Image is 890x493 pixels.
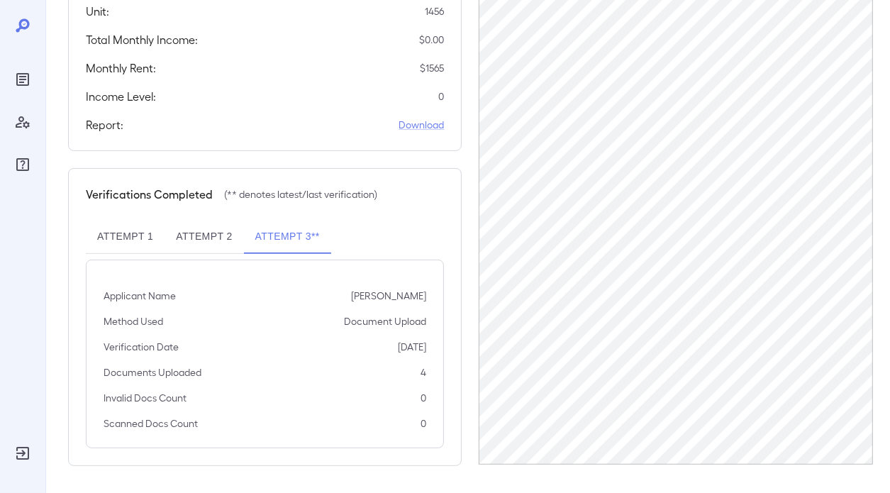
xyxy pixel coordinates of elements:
button: Attempt 1 [86,220,165,254]
p: 1456 [425,4,444,18]
a: Download [399,118,444,132]
p: Invalid Docs Count [104,391,187,405]
button: Attempt 3** [244,220,331,254]
h5: Total Monthly Income: [86,31,198,48]
button: Attempt 2 [165,220,243,254]
p: Scanned Docs Count [104,416,198,431]
div: Manage Users [11,111,34,133]
h5: Income Level: [86,88,156,105]
p: [DATE] [398,340,426,354]
h5: Monthly Rent: [86,60,156,77]
h5: Unit: [86,3,109,20]
p: (** denotes latest/last verification) [224,187,377,201]
p: $ 0.00 [419,33,444,47]
p: Applicant Name [104,289,176,303]
h5: Report: [86,116,123,133]
p: Documents Uploaded [104,365,201,380]
p: $ 1565 [420,61,444,75]
p: Method Used [104,314,163,328]
p: Document Upload [344,314,426,328]
p: 4 [421,365,426,380]
p: 0 [421,391,426,405]
div: FAQ [11,153,34,176]
p: 0 [438,89,444,104]
h5: Verifications Completed [86,186,213,203]
p: Verification Date [104,340,179,354]
p: 0 [421,416,426,431]
p: [PERSON_NAME] [351,289,426,303]
div: Reports [11,68,34,91]
div: Log Out [11,442,34,465]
